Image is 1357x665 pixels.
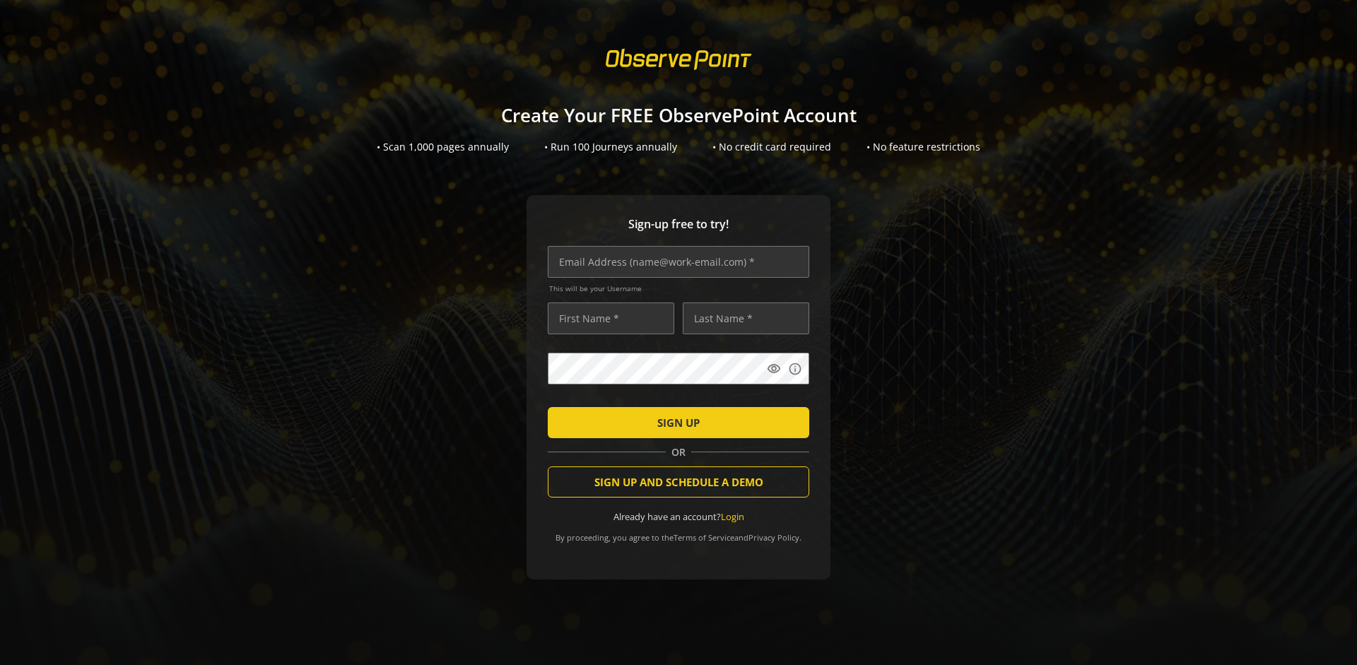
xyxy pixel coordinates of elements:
span: This will be your Username [549,283,809,293]
input: Email Address (name@work-email.com) * [548,246,809,278]
button: SIGN UP [548,407,809,438]
a: Login [721,510,744,523]
span: SIGN UP [657,410,700,435]
span: SIGN UP AND SCHEDULE A DEMO [594,469,763,495]
div: • No feature restrictions [867,140,980,154]
span: OR [666,445,691,459]
div: • No credit card required [712,140,831,154]
a: Privacy Policy [748,532,799,543]
mat-icon: visibility [767,362,781,376]
span: Sign-up free to try! [548,216,809,233]
a: Terms of Service [674,532,734,543]
div: By proceeding, you agree to the and . [548,523,809,543]
mat-icon: info [788,362,802,376]
div: Already have an account? [548,510,809,524]
div: • Run 100 Journeys annually [544,140,677,154]
input: First Name * [548,302,674,334]
input: Last Name * [683,302,809,334]
button: SIGN UP AND SCHEDULE A DEMO [548,466,809,498]
div: • Scan 1,000 pages annually [377,140,509,154]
